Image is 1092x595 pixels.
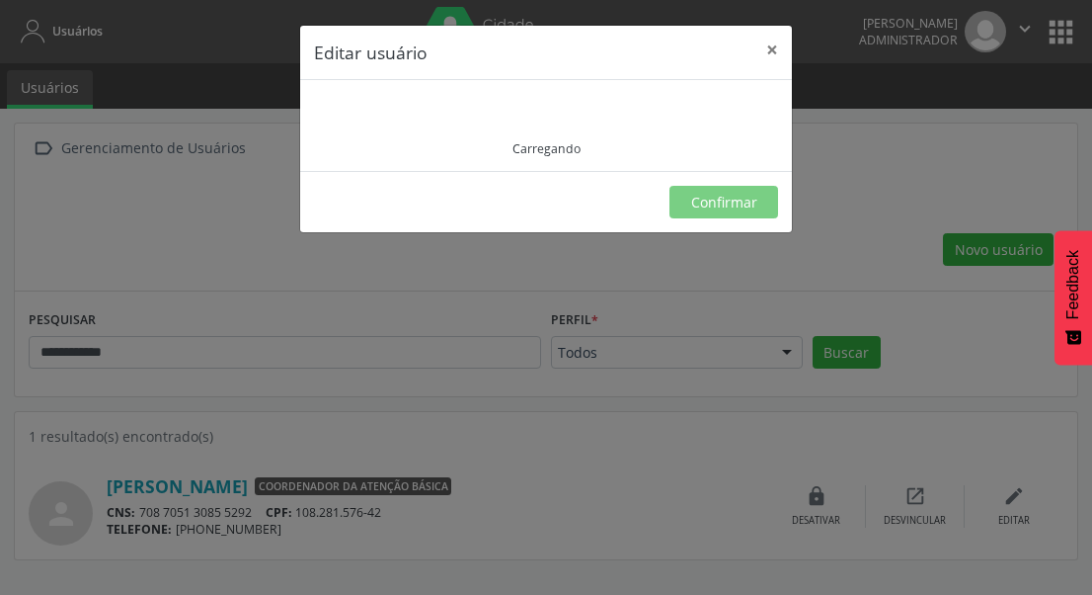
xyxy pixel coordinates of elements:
button: Confirmar [669,186,778,219]
button: Feedback - Mostrar pesquisa [1054,230,1092,365]
h5: Editar usuário [314,40,428,65]
div: Carregando [512,140,581,157]
button: Close [752,26,792,74]
span: Confirmar [691,193,757,212]
span: Feedback [1064,250,1082,319]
